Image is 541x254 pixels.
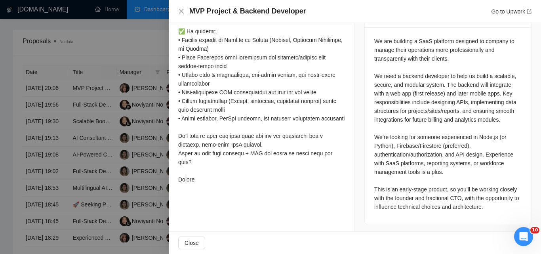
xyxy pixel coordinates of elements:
iframe: Intercom live chat [514,227,533,246]
button: Close [178,8,185,15]
span: Close [185,239,199,247]
span: 10 [530,227,539,233]
button: Close [178,237,205,249]
h4: MVP Project & Backend Developer [189,6,306,16]
span: export [527,9,531,14]
span: close [178,8,185,14]
div: We are building a SaaS platform designed to company to manage their operations more professionall... [374,37,522,211]
a: Go to Upworkexport [491,8,531,15]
